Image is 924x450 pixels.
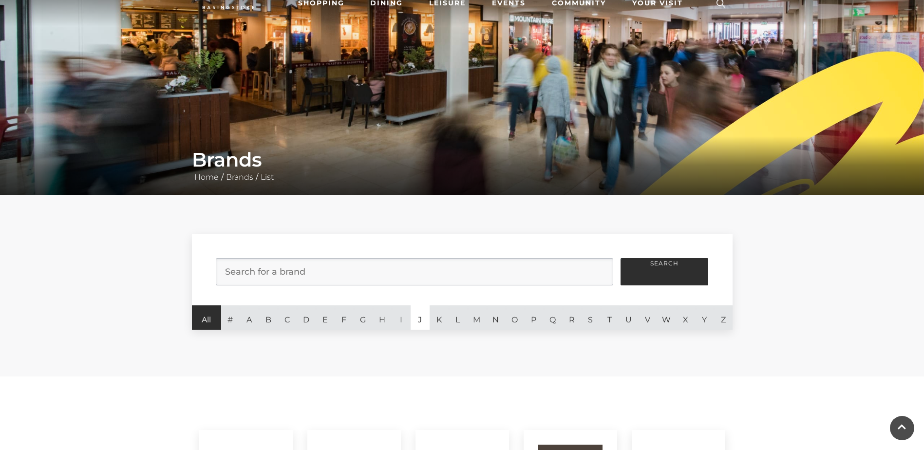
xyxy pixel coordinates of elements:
a: P [524,305,543,330]
a: Brands [224,172,256,182]
h1: Brands [192,148,733,171]
a: X [676,305,695,330]
a: U [619,305,638,330]
a: O [505,305,524,330]
a: W [657,305,676,330]
a: R [562,305,581,330]
a: N [486,305,505,330]
a: List [258,172,276,182]
div: / / [185,148,740,183]
a: V [638,305,657,330]
a: A [240,305,259,330]
a: All [192,305,221,330]
a: F [335,305,354,330]
a: D [297,305,316,330]
a: E [316,305,335,330]
button: Search [621,258,708,285]
a: L [449,305,468,330]
a: S [581,305,600,330]
a: # [221,305,240,330]
a: C [278,305,297,330]
a: Y [695,305,714,330]
a: K [430,305,449,330]
a: M [467,305,486,330]
a: Z [714,305,733,330]
a: H [373,305,392,330]
a: J [411,305,430,330]
a: B [259,305,278,330]
a: T [600,305,619,330]
a: G [354,305,373,330]
a: Home [192,172,221,182]
input: Search for a brand [216,258,613,285]
a: I [392,305,411,330]
a: Q [543,305,562,330]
